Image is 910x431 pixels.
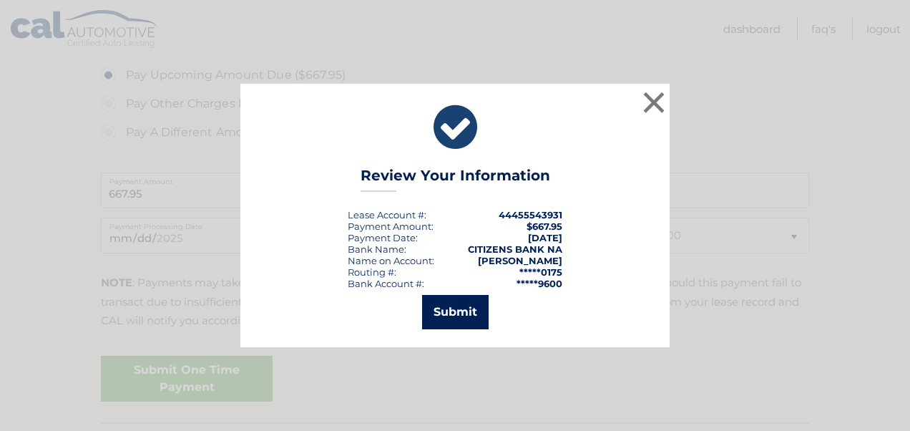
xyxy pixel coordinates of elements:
button: × [640,88,668,117]
div: Bank Name: [348,243,406,255]
span: Payment Date [348,232,416,243]
div: Bank Account #: [348,278,424,289]
span: [DATE] [528,232,562,243]
button: Submit [422,295,489,329]
h3: Review Your Information [361,167,550,192]
div: Routing #: [348,266,396,278]
span: $667.95 [527,221,562,232]
strong: CITIZENS BANK NA [468,243,562,255]
strong: 44455543931 [499,209,562,221]
div: Lease Account #: [348,209,426,221]
div: Payment Amount: [348,221,434,232]
div: : [348,232,418,243]
div: Name on Account: [348,255,434,266]
strong: [PERSON_NAME] [478,255,562,266]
